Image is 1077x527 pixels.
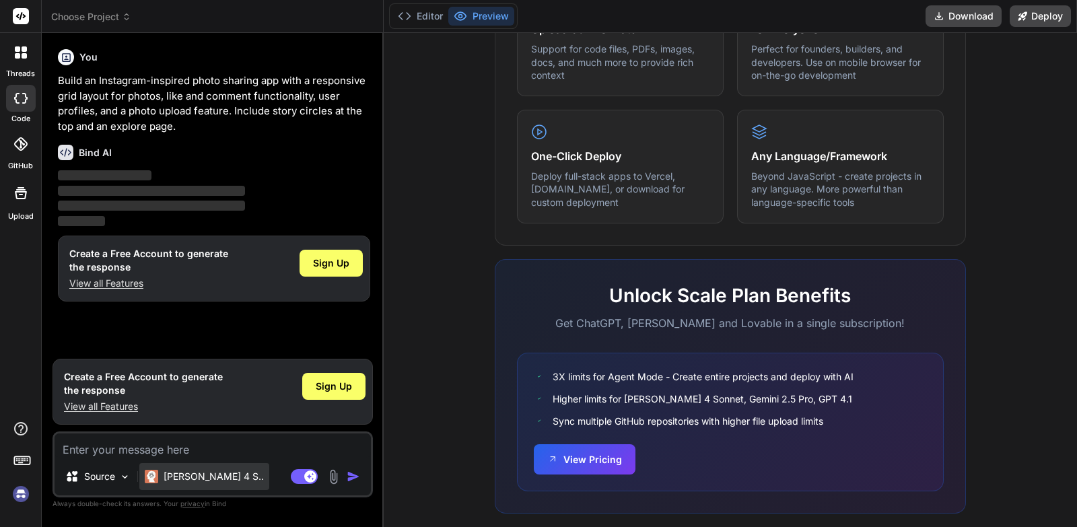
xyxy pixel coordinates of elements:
[926,5,1002,27] button: Download
[553,414,823,428] span: Sync multiple GitHub repositories with higher file upload limits
[326,469,341,485] img: attachment
[58,170,151,180] span: ‌
[751,170,930,209] p: Beyond JavaScript - create projects in any language. More powerful than language-specific tools
[531,170,709,209] p: Deploy full-stack apps to Vercel, [DOMAIN_NAME], or download for custom deployment
[517,281,944,310] h2: Unlock Scale Plan Benefits
[119,471,131,483] img: Pick Models
[84,470,115,483] p: Source
[64,370,223,397] h1: Create a Free Account to generate the response
[313,256,349,270] span: Sign Up
[534,444,635,475] button: View Pricing
[64,400,223,413] p: View all Features
[392,7,448,26] button: Editor
[751,148,930,164] h4: Any Language/Framework
[553,392,852,406] span: Higher limits for [PERSON_NAME] 4 Sonnet, Gemini 2.5 Pro, GPT 4.1
[58,186,245,196] span: ‌
[9,483,32,505] img: signin
[11,113,30,125] label: code
[79,50,98,64] h6: You
[347,470,360,483] img: icon
[751,42,930,82] p: Perfect for founders, builders, and developers. Use on mobile browser for on-the-go development
[531,42,709,82] p: Support for code files, PDFs, images, docs, and much more to provide rich context
[6,68,35,79] label: threads
[316,380,352,393] span: Sign Up
[58,216,105,226] span: ‌
[53,497,373,510] p: Always double-check its answers. Your in Bind
[51,10,131,24] span: Choose Project
[8,160,33,172] label: GitHub
[58,73,370,134] p: Build an Instagram-inspired photo sharing app with a responsive grid layout for photos, like and ...
[164,470,264,483] p: [PERSON_NAME] 4 S..
[58,201,245,211] span: ‌
[145,470,158,483] img: Claude 4 Sonnet
[517,315,944,331] p: Get ChatGPT, [PERSON_NAME] and Lovable in a single subscription!
[8,211,34,222] label: Upload
[79,146,112,160] h6: Bind AI
[1010,5,1071,27] button: Deploy
[180,499,205,507] span: privacy
[531,148,709,164] h4: One-Click Deploy
[553,370,854,384] span: 3X limits for Agent Mode - Create entire projects and deploy with AI
[448,7,514,26] button: Preview
[69,247,228,274] h1: Create a Free Account to generate the response
[69,277,228,290] p: View all Features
